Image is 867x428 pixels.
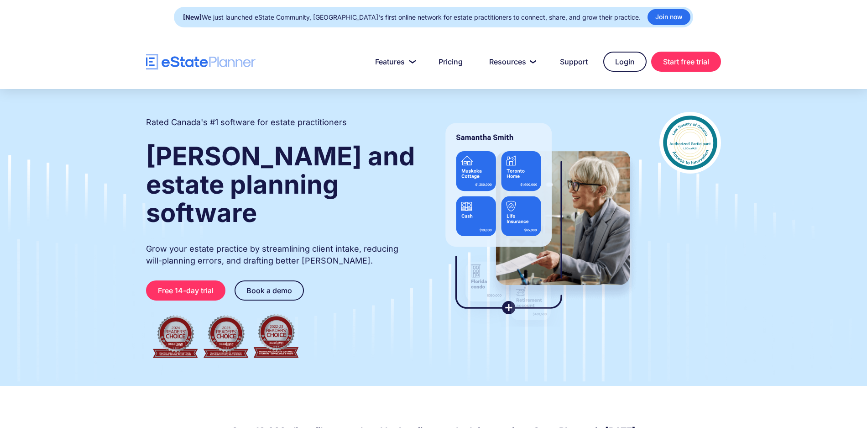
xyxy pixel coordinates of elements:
[146,243,416,267] p: Grow your estate practice by streamlining client intake, reducing will-planning errors, and draft...
[648,9,690,25] a: Join now
[603,52,647,72] a: Login
[146,116,347,128] h2: Rated Canada's #1 software for estate practitioners
[364,53,423,71] a: Features
[146,141,415,228] strong: [PERSON_NAME] and estate planning software
[183,11,641,24] div: We just launched eState Community, [GEOGRAPHIC_DATA]'s first online network for estate practition...
[478,53,544,71] a: Resources
[434,112,641,327] img: estate planner showing wills to their clients, using eState Planner, a leading estate planning so...
[549,53,599,71] a: Support
[428,53,474,71] a: Pricing
[235,280,304,301] a: Book a demo
[146,54,256,70] a: home
[183,13,202,21] strong: [New]
[146,280,225,301] a: Free 14-day trial
[651,52,721,72] a: Start free trial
